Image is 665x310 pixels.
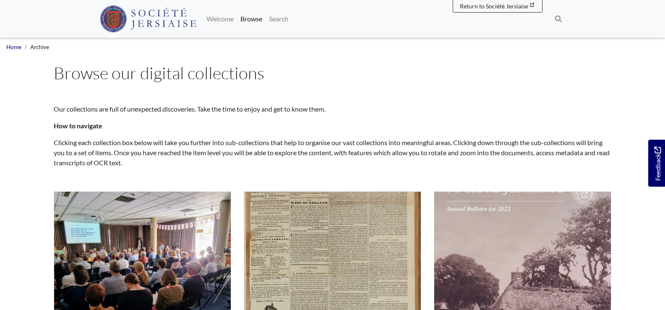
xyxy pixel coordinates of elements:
[100,3,197,34] a: Société Jersiaise logo
[6,44,21,50] a: Home
[203,10,237,27] a: Welcome
[54,104,612,114] p: Our collections are full of unexpected discoveries. Take the time to enjoy and get to know them.
[100,5,197,32] img: Société Jersiaise
[54,138,612,168] p: Clicking each collection box below will take you further into sub-collections that help to organi...
[648,140,665,187] a: Would you like to provide feedback?
[460,3,528,10] span: Return to Société Jersiaise
[54,63,612,83] h1: Browse our digital collections
[54,122,102,130] strong: How to navigate
[30,44,49,50] span: Archive
[237,10,266,27] a: Browse
[652,146,662,180] span: Feedback
[266,10,292,27] a: Search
